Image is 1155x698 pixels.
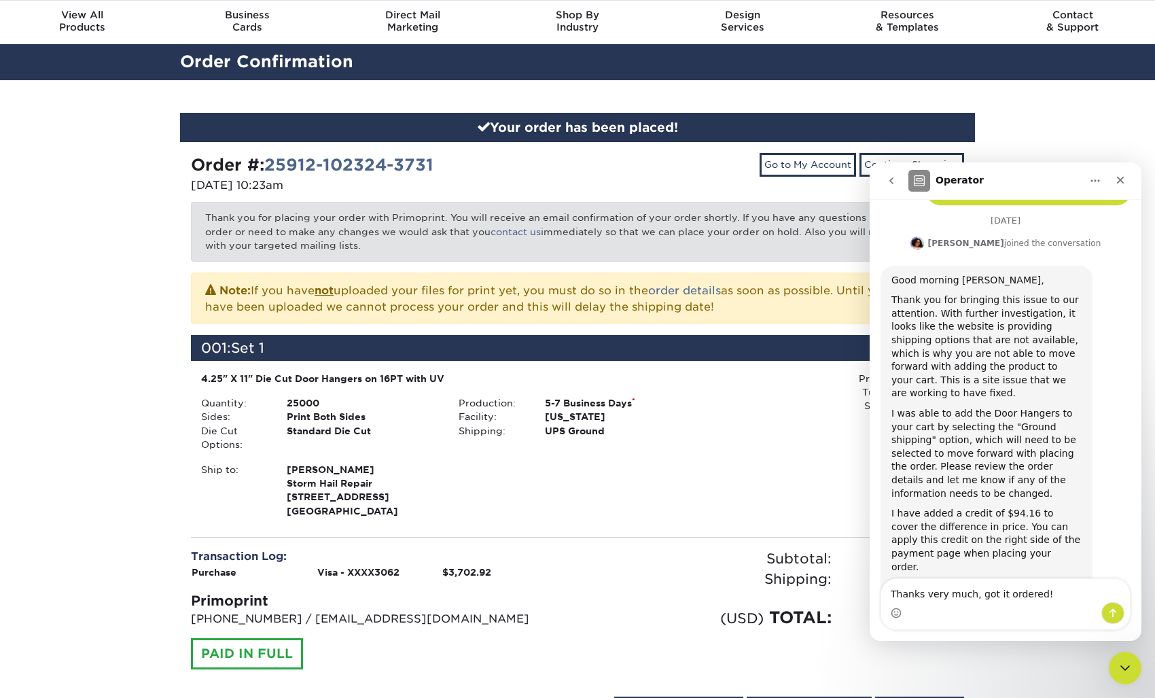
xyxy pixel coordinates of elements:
[180,113,975,143] div: Your order has been placed!
[165,9,330,33] div: Cards
[191,591,567,611] div: Primoprint
[825,1,990,44] a: Resources& Templates
[191,463,277,519] div: Ship to:
[315,284,334,297] b: not
[21,445,32,456] button: Emoji picker
[201,372,696,385] div: 4.25" X 11" Die Cut Door Hangers on 16PT with UV
[277,396,448,410] div: 25000
[990,1,1155,44] a: Contact& Support
[535,424,707,438] div: UPS Ground
[495,9,660,33] div: Industry
[170,50,985,75] h2: Order Confirmation
[495,9,660,21] span: Shop By
[720,610,764,627] small: (USD)
[232,440,255,461] button: Send a message…
[495,1,660,44] a: Shop ByIndustry
[22,345,212,411] div: I have added a credit of $94.16 to cover the difference in price. You can apply this credit on th...
[22,111,212,125] div: Good morning [PERSON_NAME],
[287,490,438,504] span: [STREET_ADDRESS]
[11,103,261,536] div: Avery says…
[990,9,1155,21] span: Contact
[660,1,825,44] a: DesignServices
[330,1,495,44] a: Direct MailMarketing
[277,410,448,423] div: Print Both Sides
[660,9,825,33] div: Services
[825,9,990,21] span: Resources
[22,131,212,238] div: Thank you for bringing this issue to our attention. With further investigation, it looks like the...
[760,153,856,176] a: Go to My Account
[165,9,330,21] span: Business
[219,284,251,297] strong: Note:
[191,177,567,194] p: [DATE] 10:23am
[191,410,277,423] div: Sides:
[191,548,567,565] div: Transaction Log:
[191,335,835,361] div: 001:
[1109,652,1141,684] iframe: Intercom live chat
[491,226,541,237] a: contact us
[842,548,974,569] div: $3,508.00
[11,103,223,506] div: Good morning [PERSON_NAME],Thank you for bringing this issue to our attention. With further inves...
[577,548,842,569] div: Subtotal:
[191,424,277,452] div: Die Cut Options:
[870,162,1141,641] iframe: Intercom live chat
[448,424,534,438] div: Shipping:
[12,417,260,440] textarea: Message…
[442,567,491,578] strong: $3,702.92
[330,9,495,21] span: Direct Mail
[287,463,438,476] span: [PERSON_NAME]
[287,476,438,490] span: Storm Hail Repair
[448,396,534,410] div: Production:
[192,567,236,578] strong: Purchase
[22,245,212,338] div: I was able to add the Door Hangers to your cart by selecting the "Ground shipping" option, which ...
[448,410,534,423] div: Facility:
[842,606,974,630] div: $3,797.08
[577,569,842,589] div: Shipping:
[769,608,832,627] span: TOTAL:
[330,9,495,33] div: Marketing
[191,638,303,669] div: PAID IN FULL
[707,372,954,413] div: Product: $3,508.00 Turnaround: $0.00 Shipping: $289.08
[191,611,567,627] p: [PHONE_NUMBER] / [EMAIL_ADDRESS][DOMAIN_NAME]
[648,284,721,297] a: order details
[842,569,974,589] div: $289.08
[990,9,1155,33] div: & Support
[535,410,707,423] div: [US_STATE]
[205,281,950,315] p: If you have uploaded your files for print yet, you must do so in the as soon as possible. Until y...
[191,202,964,261] p: Thank you for placing your order with Primoprint. You will receive an email confirmation of your ...
[825,9,990,33] div: & Templates
[660,9,825,21] span: Design
[835,335,964,361] div: $3,508.00
[317,567,399,578] strong: Visa - XXXX3062
[165,1,330,44] a: BusinessCards
[287,463,438,517] strong: [GEOGRAPHIC_DATA]
[859,153,964,176] a: Continue Shopping
[535,396,707,410] div: 5-7 Business Days
[277,424,448,452] div: Standard Die Cut
[264,155,433,175] a: 25912-102324-3731
[191,396,277,410] div: Quantity:
[231,340,264,356] span: Set 1
[191,155,433,175] strong: Order #:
